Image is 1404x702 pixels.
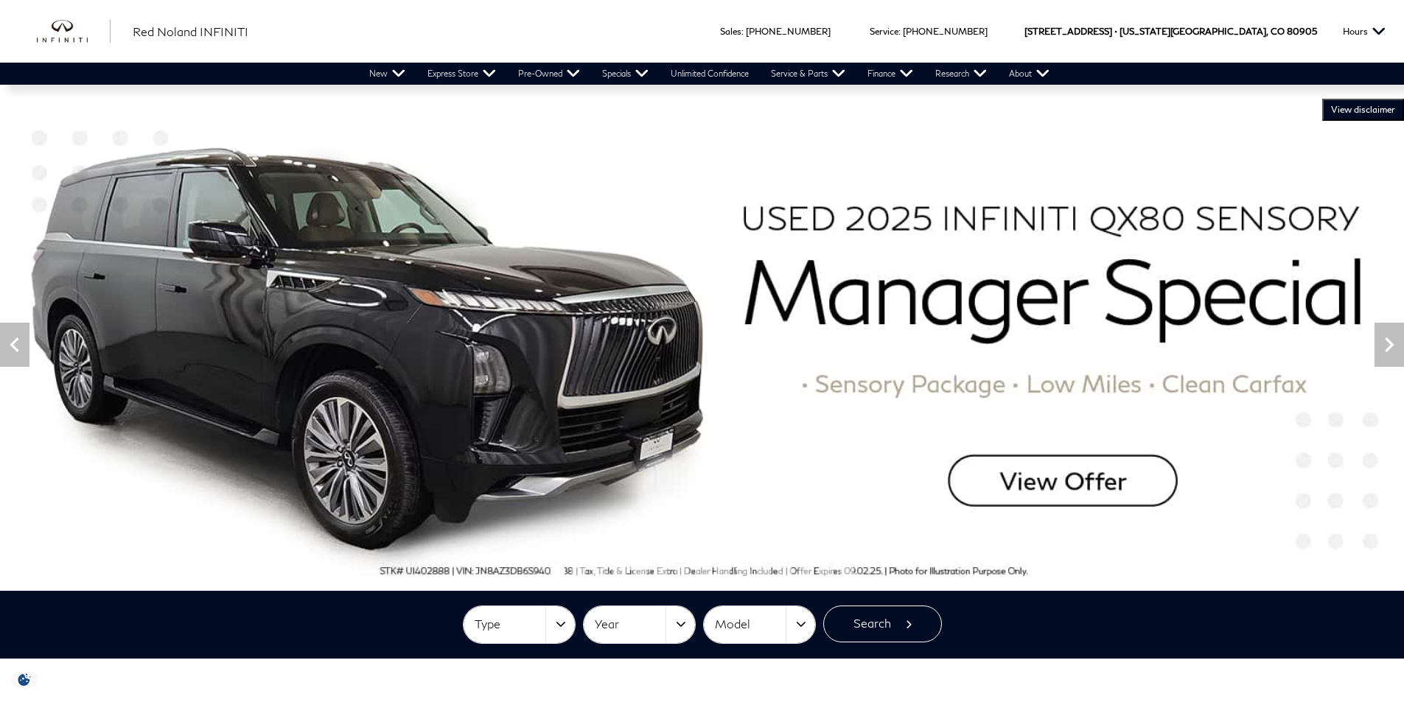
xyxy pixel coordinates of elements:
[7,672,41,687] section: Click to Open Cookie Consent Modal
[778,564,792,578] span: Go to slide 12
[695,564,710,578] span: Go to slide 8
[595,612,666,636] span: Year
[924,63,998,85] a: Research
[760,63,856,85] a: Service & Parts
[475,612,545,636] span: Type
[823,606,942,642] button: Search
[720,26,741,37] span: Sales
[37,20,111,43] img: INFINITI
[571,564,586,578] span: Go to slide 2
[584,606,695,643] button: Year
[715,612,786,636] span: Model
[746,26,831,37] a: [PHONE_NUMBER]
[551,564,565,578] span: Go to slide 1
[37,20,111,43] a: infiniti
[870,26,898,37] span: Service
[704,606,815,643] button: Model
[716,564,730,578] span: Go to slide 9
[898,26,901,37] span: :
[464,606,575,643] button: Type
[798,564,813,578] span: Go to slide 13
[839,564,854,578] span: Go to slide 15
[1024,26,1317,37] a: [STREET_ADDRESS] • [US_STATE][GEOGRAPHIC_DATA], CO 80905
[133,23,248,41] a: Red Noland INFINITI
[633,564,648,578] span: Go to slide 5
[660,63,760,85] a: Unlimited Confidence
[1375,323,1404,367] div: Next
[612,564,627,578] span: Go to slide 4
[741,26,744,37] span: :
[736,564,751,578] span: Go to slide 10
[358,63,416,85] a: New
[674,564,689,578] span: Go to slide 7
[856,63,924,85] a: Finance
[358,63,1061,85] nav: Main Navigation
[1331,104,1395,116] span: VIEW DISCLAIMER
[507,63,591,85] a: Pre-Owned
[416,63,507,85] a: Express Store
[998,63,1061,85] a: About
[903,26,988,37] a: [PHONE_NUMBER]
[1322,99,1404,121] button: VIEW DISCLAIMER
[592,564,607,578] span: Go to slide 3
[819,564,834,578] span: Go to slide 14
[591,63,660,85] a: Specials
[654,564,668,578] span: Go to slide 6
[757,564,772,578] span: Go to slide 11
[133,24,248,38] span: Red Noland INFINITI
[7,672,41,687] img: Opt-Out Icon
